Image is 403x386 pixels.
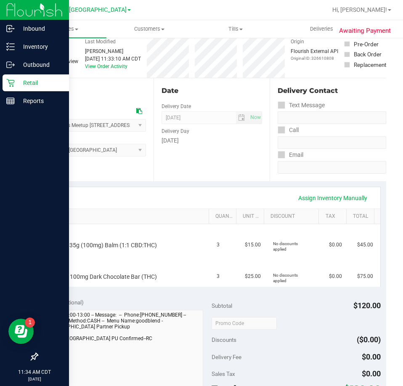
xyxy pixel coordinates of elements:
[193,20,279,38] a: Tills
[6,61,15,69] inline-svg: Outbound
[53,273,157,281] span: TX HT 100mg Dark Chocolate Bar (THC)
[357,335,381,344] span: ($0.00)
[193,25,278,33] span: Tills
[291,55,338,61] p: Original ID: 326610808
[278,86,386,96] div: Delivery Contact
[329,241,342,249] span: $0.00
[354,40,379,48] div: Pre-Order
[37,86,146,96] div: Location
[217,272,220,280] span: 3
[291,48,338,61] div: Flourish External API
[25,317,35,328] iframe: Resource center unread badge
[107,25,192,33] span: Customers
[354,61,386,69] div: Replacement
[136,107,142,116] div: Copy address to clipboard
[215,213,233,220] a: Quantity
[329,272,342,280] span: $0.00
[15,78,65,88] p: Retail
[278,99,325,111] label: Text Message
[326,213,343,220] a: Tax
[339,26,391,36] span: Awaiting Payment
[270,213,316,220] a: Discount
[362,352,381,361] span: $0.00
[6,97,15,105] inline-svg: Reports
[8,319,34,344] iframe: Resource center
[15,42,65,52] p: Inventory
[293,191,373,205] a: Assign Inventory Manually
[6,79,15,87] inline-svg: Retail
[85,55,141,63] div: [DATE] 11:33:10 AM CDT
[278,136,386,149] input: Format: (999) 999-9999
[162,127,189,135] label: Delivery Day
[15,24,65,34] p: Inbound
[106,20,193,38] a: Customers
[162,86,262,96] div: Date
[162,136,262,145] div: [DATE]
[85,63,127,69] a: View Order Activity
[357,272,373,280] span: $75.00
[243,213,260,220] a: Unit Price
[354,50,382,58] div: Back Order
[217,241,220,249] span: 3
[50,213,205,220] a: SKU
[6,42,15,51] inline-svg: Inventory
[212,370,235,377] span: Sales Tax
[4,368,65,376] p: 11:34 AM CDT
[15,96,65,106] p: Reports
[41,6,127,13] span: TX Austin [GEOGRAPHIC_DATA]
[273,241,298,251] span: No discounts applied
[85,38,116,45] label: Last Modified
[357,241,373,249] span: $45.00
[245,272,261,280] span: $25.00
[212,354,241,360] span: Delivery Fee
[353,213,371,220] a: Total
[212,332,236,347] span: Discounts
[212,302,232,309] span: Subtotal
[278,20,365,38] a: Deliveries
[15,60,65,70] p: Outbound
[53,241,157,249] span: TX FX 35g (100mg) Balm (1:1 CBD:THC)
[212,317,277,330] input: Promo Code
[291,38,304,45] label: Origin
[299,25,345,33] span: Deliveries
[278,111,386,124] input: Format: (999) 999-9999
[4,376,65,382] p: [DATE]
[353,301,381,310] span: $120.00
[278,124,299,136] label: Call
[245,241,261,249] span: $15.00
[6,24,15,33] inline-svg: Inbound
[273,273,298,283] span: No discounts applied
[332,6,387,13] span: Hi, [PERSON_NAME]!
[362,369,381,378] span: $0.00
[162,103,191,110] label: Delivery Date
[278,149,303,161] label: Email
[85,48,141,55] div: [PERSON_NAME]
